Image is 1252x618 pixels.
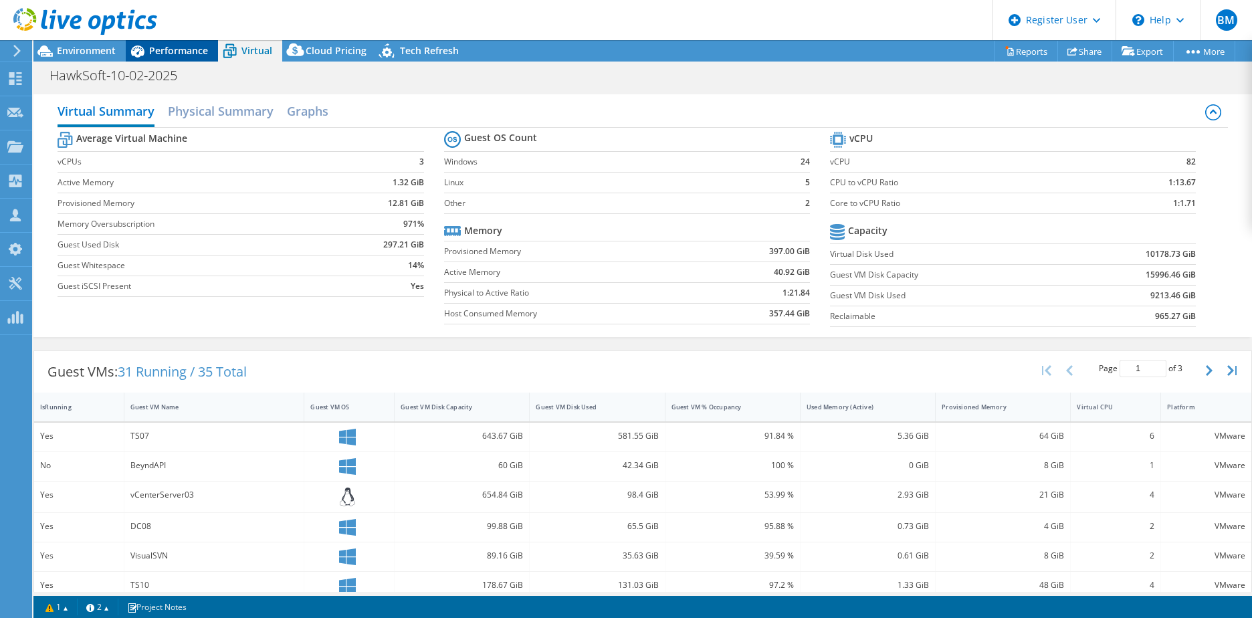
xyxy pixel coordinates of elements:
div: 99.88 GiB [401,519,523,534]
label: Guest Used Disk [58,238,336,251]
label: Guest VM Disk Used [830,289,1069,302]
div: 100 % [671,458,794,473]
b: 297.21 GiB [383,238,424,251]
b: 3 [419,155,424,169]
div: 60 GiB [401,458,523,473]
b: 1.32 GiB [393,176,424,189]
label: Guest iSCSI Present [58,280,336,293]
div: BeyndAPI [130,458,298,473]
div: Yes [40,548,118,563]
div: Yes [40,519,118,534]
div: Guest VM Disk Capacity [401,403,507,411]
div: Guest VM % Occupancy [671,403,778,411]
div: 2 [1077,548,1154,563]
label: Active Memory [58,176,336,189]
b: 971% [403,217,424,231]
h2: Graphs [287,98,328,124]
div: 1.33 GiB [807,578,929,593]
div: 5.36 GiB [807,429,929,443]
b: Guest OS Count [464,131,537,144]
div: Guest VM Disk Used [536,403,642,411]
svg: \n [1132,14,1144,26]
b: 397.00 GiB [769,245,810,258]
div: Used Memory (Active) [807,403,913,411]
div: VMware [1167,578,1245,593]
div: 131.03 GiB [536,578,658,593]
b: Average Virtual Machine [76,132,187,145]
b: 357.44 GiB [769,307,810,320]
div: No [40,458,118,473]
div: Yes [40,488,118,502]
span: 31 Running / 35 Total [118,363,247,381]
div: 42.34 GiB [536,458,658,473]
b: 82 [1186,155,1196,169]
div: 65.5 GiB [536,519,658,534]
div: 643.67 GiB [401,429,523,443]
span: Virtual [241,44,272,57]
span: 3 [1178,363,1182,374]
span: Performance [149,44,208,57]
a: Reports [994,41,1058,62]
b: 14% [408,259,424,272]
div: TS07 [130,429,298,443]
b: 1:1.71 [1173,197,1196,210]
b: 24 [801,155,810,169]
b: Yes [411,280,424,293]
span: Cloud Pricing [306,44,367,57]
div: VMware [1167,488,1245,502]
label: Provisioned Memory [58,197,336,210]
div: Yes [40,578,118,593]
div: Yes [40,429,118,443]
div: Platform [1167,403,1229,411]
div: VMware [1167,458,1245,473]
label: Guest VM Disk Capacity [830,268,1069,282]
div: 98.4 GiB [536,488,658,502]
div: 178.67 GiB [401,578,523,593]
a: 2 [77,599,118,615]
span: BM [1216,9,1237,31]
h2: Physical Summary [168,98,274,124]
div: 654.84 GiB [401,488,523,502]
div: 0 GiB [807,458,929,473]
div: 2 [1077,519,1154,534]
label: Host Consumed Memory [444,307,704,320]
div: 4 [1077,578,1154,593]
b: vCPU [849,132,873,145]
div: Provisioned Memory [942,403,1048,411]
div: vCenterServer03 [130,488,298,502]
div: VisualSVN [130,548,298,563]
a: Share [1057,41,1112,62]
b: 5 [805,176,810,189]
div: 39.59 % [671,548,794,563]
div: 64 GiB [942,429,1064,443]
label: Reclaimable [830,310,1069,323]
label: Linux [444,176,776,189]
div: VMware [1167,429,1245,443]
div: Guest VMs: [34,351,260,393]
b: Capacity [848,224,888,237]
div: 53.99 % [671,488,794,502]
div: 8 GiB [942,548,1064,563]
div: 89.16 GiB [401,548,523,563]
b: 965.27 GiB [1155,310,1196,323]
div: 1 [1077,458,1154,473]
div: 91.84 % [671,429,794,443]
div: 48 GiB [942,578,1064,593]
b: 9213.46 GiB [1150,289,1196,302]
div: DC08 [130,519,298,534]
label: Virtual Disk Used [830,247,1069,261]
h1: HawkSoft-10-02-2025 [43,68,198,83]
span: Page of [1099,360,1182,377]
div: IsRunning [40,403,102,411]
b: 12.81 GiB [388,197,424,210]
b: 1:21.84 [782,286,810,300]
div: 95.88 % [671,519,794,534]
a: 1 [36,599,78,615]
div: 21 GiB [942,488,1064,502]
span: Environment [57,44,116,57]
input: jump to page [1120,360,1166,377]
label: Core to vCPU Ratio [830,197,1100,210]
span: Tech Refresh [400,44,459,57]
div: 4 [1077,488,1154,502]
label: Windows [444,155,776,169]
